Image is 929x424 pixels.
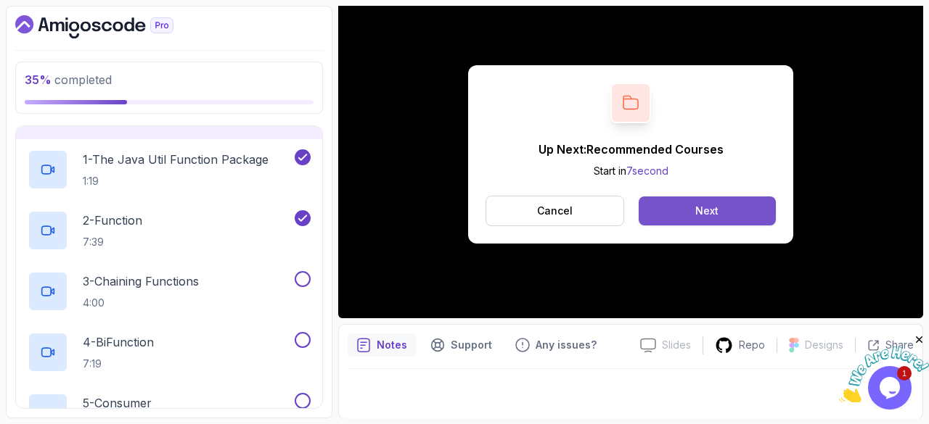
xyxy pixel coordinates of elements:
[536,338,597,352] p: Any issues?
[695,204,719,218] div: Next
[83,296,199,310] p: 4:00
[805,338,843,352] p: Designs
[83,333,154,351] p: 4 - BiFunction
[83,174,269,188] p: 1:19
[507,333,605,357] button: Feedback button
[83,394,152,412] p: 5 - Consumer
[662,338,691,352] p: Slides
[83,235,142,249] p: 7:39
[28,149,311,190] button: 1-The Java Util Function Package1:19
[83,212,142,229] p: 2 - Function
[25,72,112,87] span: completed
[28,332,311,373] button: 4-BiFunction7:19
[377,338,407,352] p: Notes
[83,273,199,290] p: 3 - Chaining Functions
[422,333,501,357] button: Support button
[639,196,776,225] button: Next
[348,333,416,357] button: notes button
[451,338,492,352] p: Support
[486,196,624,226] button: Cancel
[83,151,269,168] p: 1 - The Java Util Function Package
[539,164,724,178] p: Start in
[28,271,311,312] button: 3-Chaining Functions4:00
[83,357,154,371] p: 7:19
[539,141,724,158] p: Up Next: Recommended Courses
[626,165,668,177] span: 7 second
[703,336,777,354] a: Repo
[25,72,52,87] span: 35 %
[537,204,573,218] p: Cancel
[28,210,311,251] button: 2-Function7:39
[15,15,207,38] a: Dashboard
[739,338,765,352] p: Repo
[839,333,929,402] iframe: chat widget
